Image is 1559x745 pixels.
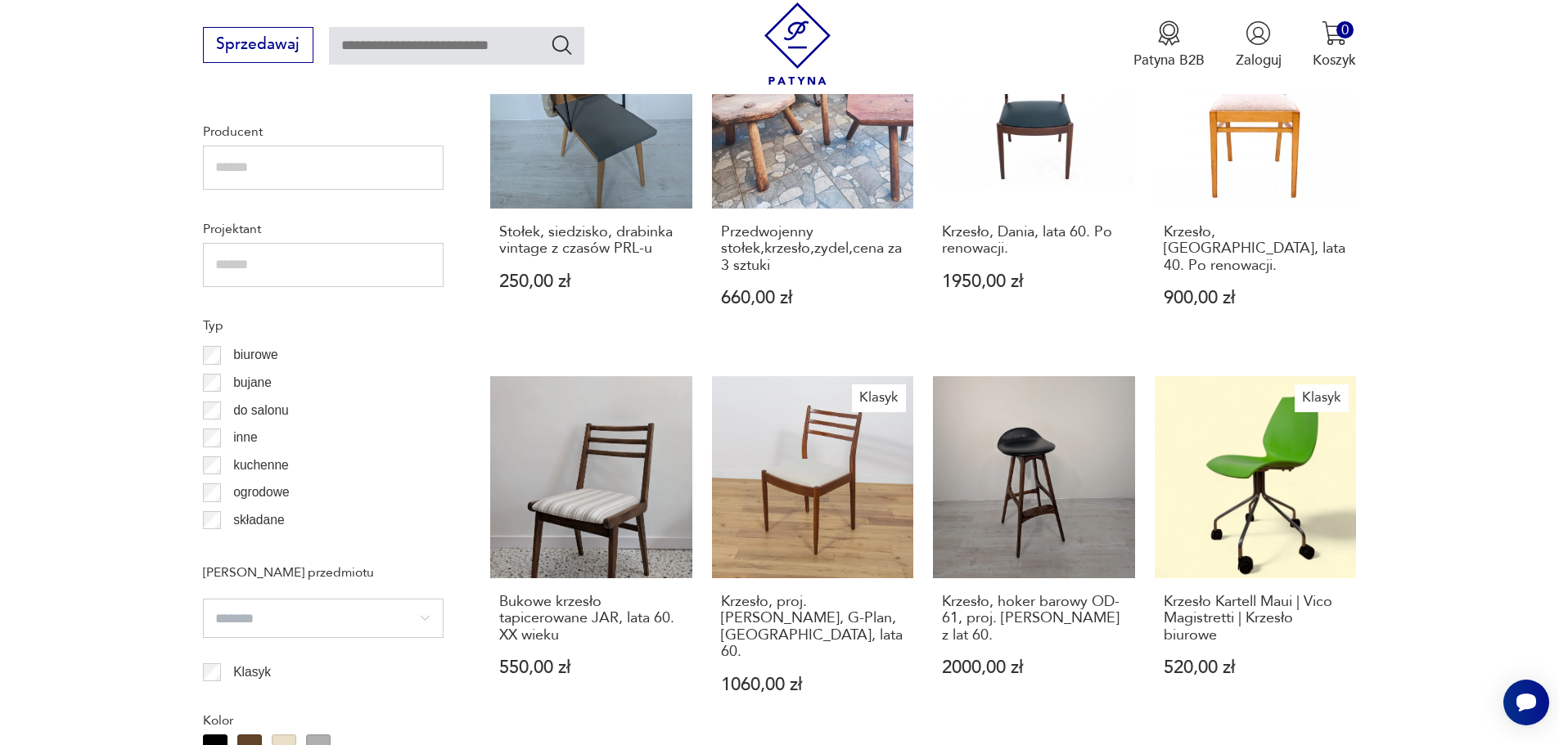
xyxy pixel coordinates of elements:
button: Zaloguj [1236,20,1282,70]
p: 2000,00 zł [942,659,1126,676]
p: Koszyk [1313,51,1356,70]
p: 550,00 zł [499,659,683,676]
p: biurowe [233,344,278,366]
p: Zaloguj [1236,51,1282,70]
button: Szukaj [550,33,574,56]
p: inne [233,427,257,448]
a: KlasykKrzesło Kartell Maui | Vico Magistretti | Krzesło biuroweKrzesło Kartell Maui | Vico Magist... [1155,376,1357,731]
p: Patyna B2B [1133,51,1205,70]
p: Klasyk [233,662,271,683]
p: 1950,00 zł [942,273,1126,290]
img: Ikona medalu [1156,20,1182,46]
a: KlasykKrzesło, proj. V. Wilkins, G-Plan, Wielka Brytania, lata 60.Krzesło, proj. [PERSON_NAME], G... [712,376,914,731]
a: Stołek, siedzisko, drabinka vintage z czasów PRL-uStołek, siedzisko, drabinka vintage z czasów PR... [490,7,692,345]
p: bujane [233,372,272,393]
p: Typ [203,315,444,336]
h3: Krzesło, Dania, lata 60. Po renowacji. [942,224,1126,258]
button: 0Koszyk [1313,20,1356,70]
h3: Krzesło, [GEOGRAPHIC_DATA], lata 40. Po renowacji. [1164,224,1348,274]
a: Ikona medaluPatyna B2B [1133,20,1205,70]
p: [PERSON_NAME] przedmiotu [203,562,444,583]
h3: Krzesło Kartell Maui | Vico Magistretti | Krzesło biurowe [1164,594,1348,644]
p: 250,00 zł [499,273,683,290]
p: kuchenne [233,455,289,476]
a: Bukowe krzesło tapicerowane JAR, lata 60. XX wiekuBukowe krzesło tapicerowane JAR, lata 60. XX wi... [490,376,692,731]
p: Producent [203,121,444,142]
p: 520,00 zł [1164,659,1348,676]
div: 0 [1336,21,1354,38]
img: Patyna - sklep z meblami i dekoracjami vintage [756,2,839,85]
button: Patyna B2B [1133,20,1205,70]
p: Kolor [203,710,444,731]
img: Ikona koszyka [1322,20,1347,46]
p: do salonu [233,400,289,421]
h3: Stołek, siedzisko, drabinka vintage z czasów PRL-u [499,224,683,258]
button: Sprzedawaj [203,27,313,63]
p: 1060,00 zł [721,676,905,693]
img: Ikonka użytkownika [1246,20,1271,46]
p: składane [233,509,284,531]
h3: Krzesło, proj. [PERSON_NAME], G-Plan, [GEOGRAPHIC_DATA], lata 60. [721,594,905,661]
p: 660,00 zł [721,289,905,307]
h3: Krzesło, hoker barowy OD-61, proj. [PERSON_NAME] z lat 60. [942,594,1126,644]
a: Krzesło, hoker barowy OD-61, proj. Erika Bucha z lat 60.Krzesło, hoker barowy OD-61, proj. [PERSO... [933,376,1135,731]
a: Krzesło, Polska, lata 40. Po renowacji.Krzesło, [GEOGRAPHIC_DATA], lata 40. Po renowacji.900,00 zł [1155,7,1357,345]
p: ogrodowe [233,482,290,503]
a: Przedwojenny stołek,krzesło,zydel,cena za 3 sztukiPrzedwojenny stołek,krzesło,zydel,cena za 3 szt... [712,7,914,345]
h3: Przedwojenny stołek,krzesło,zydel,cena za 3 sztuki [721,224,905,274]
iframe: Smartsupp widget button [1503,680,1549,725]
p: Projektant [203,218,444,240]
p: 900,00 zł [1164,289,1348,307]
a: Krzesło, Dania, lata 60. Po renowacji.Krzesło, Dania, lata 60. Po renowacji.1950,00 zł [933,7,1135,345]
a: Sprzedawaj [203,39,313,52]
h3: Bukowe krzesło tapicerowane JAR, lata 60. XX wieku [499,594,683,644]
p: taboret [233,537,273,559]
